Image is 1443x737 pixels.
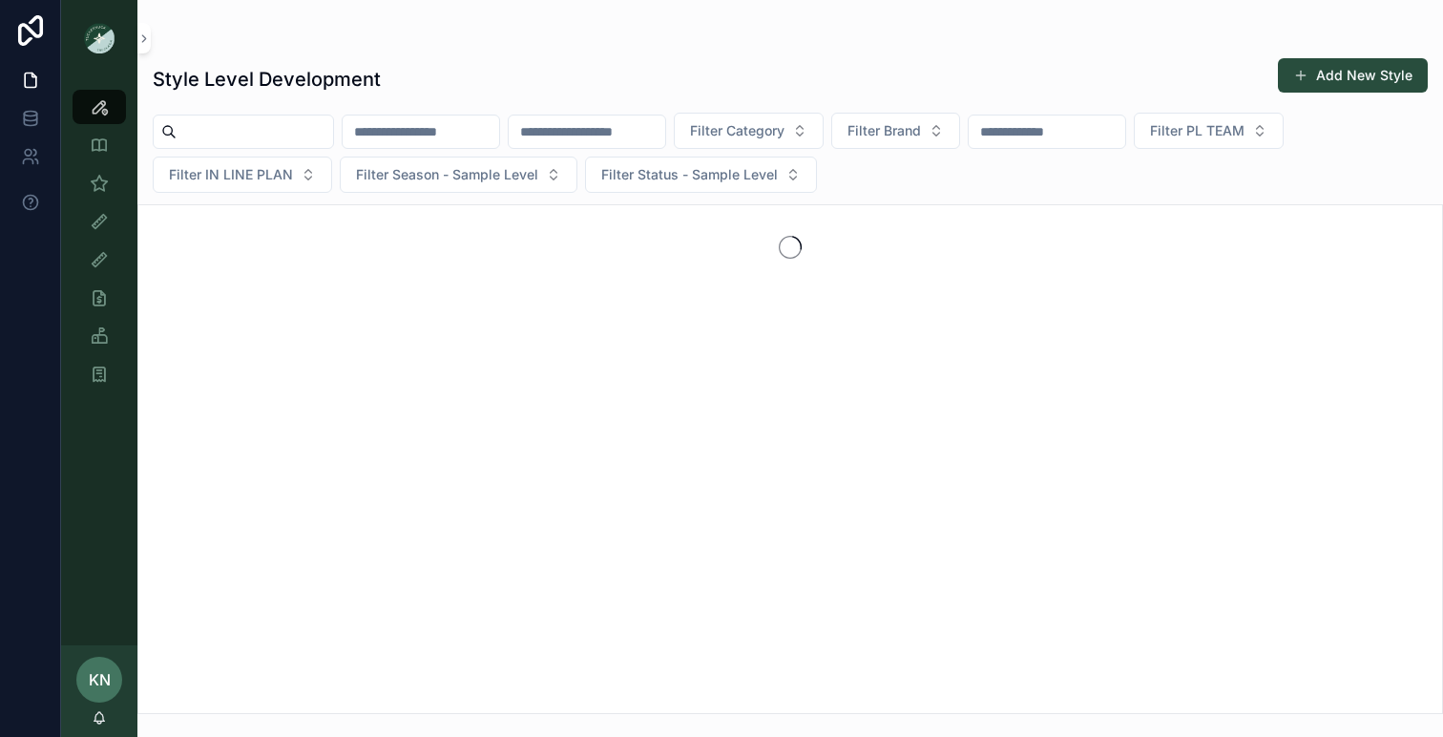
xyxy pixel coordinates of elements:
button: Select Button [831,113,960,149]
span: Filter IN LINE PLAN [169,165,293,184]
span: Filter Status - Sample Level [601,165,778,184]
span: KN [89,668,111,691]
div: scrollable content [61,76,137,416]
span: Filter Brand [847,121,921,140]
button: Add New Style [1278,58,1428,93]
button: Select Button [153,157,332,193]
h1: Style Level Development [153,66,381,93]
img: App logo [84,23,115,53]
button: Select Button [340,157,577,193]
span: Filter Category [690,121,784,140]
button: Select Button [674,113,824,149]
span: Filter PL TEAM [1150,121,1244,140]
span: Filter Season - Sample Level [356,165,538,184]
button: Select Button [1134,113,1284,149]
button: Select Button [585,157,817,193]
